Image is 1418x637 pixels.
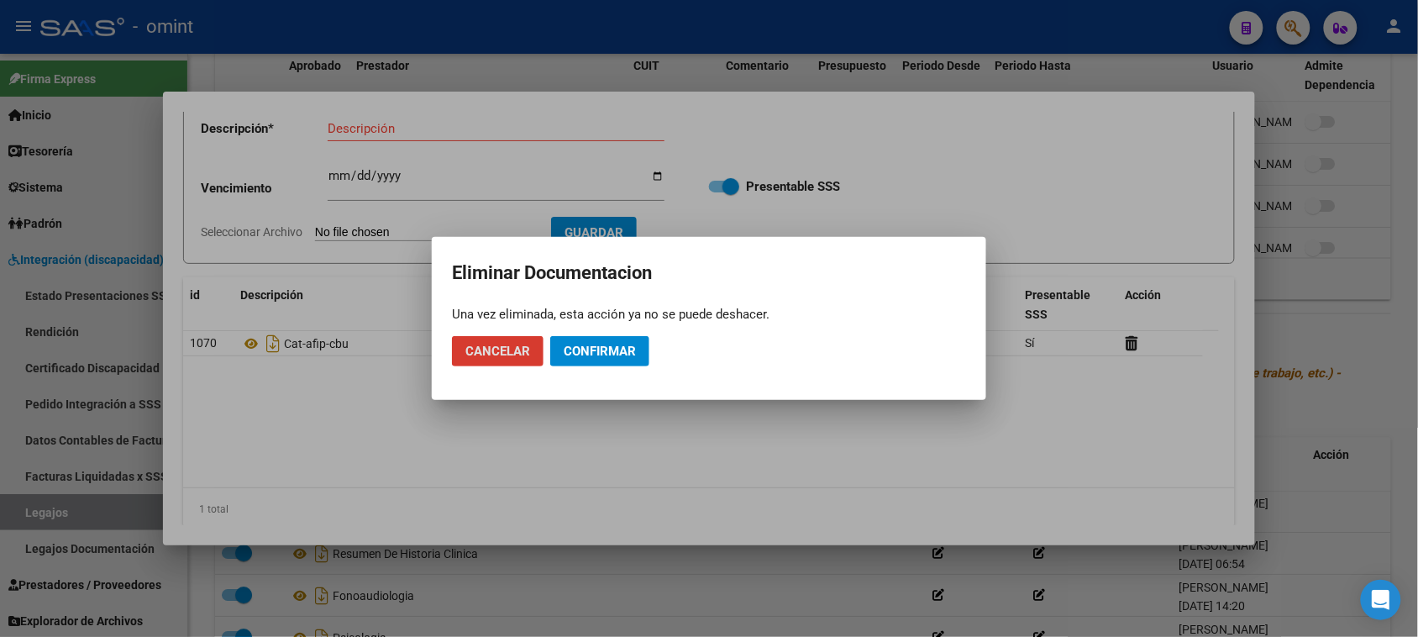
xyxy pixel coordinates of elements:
span: Confirmar [564,344,636,359]
div: Open Intercom Messenger [1361,580,1401,620]
button: Confirmar [550,336,649,366]
button: Cancelar [452,336,544,366]
h2: Eliminar Documentacion [452,257,966,289]
span: Cancelar [465,344,530,359]
div: Una vez eliminada, esta acción ya no se puede deshacer. [452,306,966,323]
